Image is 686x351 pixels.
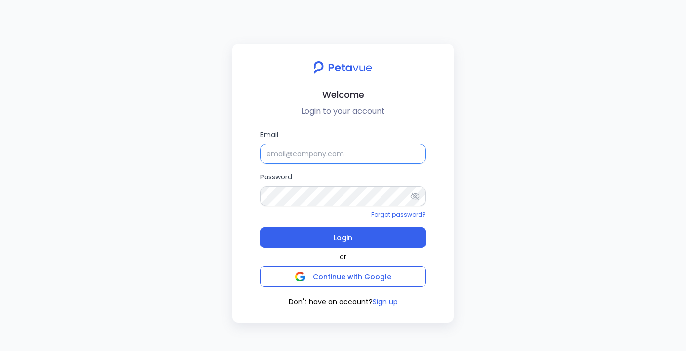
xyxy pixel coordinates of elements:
span: Don't have an account? [289,297,373,307]
img: petavue logo [307,56,379,79]
p: Login to your account [240,105,446,117]
a: Forgot password? [371,211,426,219]
button: Sign up [373,297,398,307]
input: Email [260,144,426,164]
span: Continue with Google [313,272,391,281]
input: Password [260,186,426,206]
label: Password [260,172,426,206]
button: Continue with Google [260,266,426,287]
h2: Welcome [240,87,446,102]
button: Login [260,227,426,248]
span: or [340,252,346,262]
label: Email [260,129,426,164]
span: Login [334,231,352,245]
